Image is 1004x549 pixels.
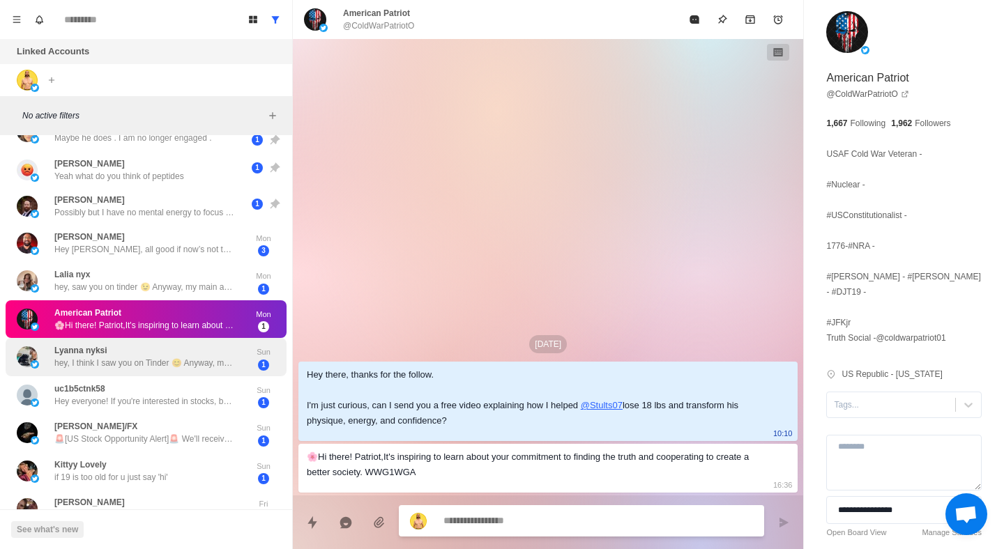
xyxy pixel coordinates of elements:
[410,513,427,529] img: picture
[770,509,798,536] button: Send message
[304,8,326,31] img: picture
[54,344,107,357] p: Lyanna nyksi
[242,8,264,31] button: Board View
[54,194,125,206] p: [PERSON_NAME]
[826,88,908,100] a: @ColdWarPatriotO
[246,461,281,472] p: Sun
[54,496,125,509] p: [PERSON_NAME]
[246,309,281,320] p: Mon
[826,527,886,539] a: Open Board View
[17,309,38,330] img: picture
[246,422,281,434] p: Sun
[258,397,269,408] span: 1
[246,346,281,358] p: Sun
[11,521,84,538] button: See what's new
[17,461,38,481] img: picture
[365,509,393,536] button: Add media
[17,346,38,367] img: picture
[252,199,263,210] span: 1
[945,493,987,535] div: Open chat
[307,449,767,480] div: 🌸Hi there! Patriot,It's inspiring to learn about your commitment to finding the truth and coopera...
[54,206,236,219] p: Possibly but I have no mental energy to focus on it. I try to eat sensibly and lose some weight, ...
[246,385,281,396] p: Sun
[54,471,168,484] p: if 19 is too old for u just say 'hi'
[31,284,39,293] img: picture
[17,196,38,217] img: picture
[43,72,60,88] button: Add account
[54,243,236,256] p: Hey [PERSON_NAME], all good if now’s not the right time. Just wanted to close the loop on this. W...
[22,109,264,122] p: No active filters
[708,6,736,33] button: Pin
[6,8,28,31] button: Menu
[28,8,50,31] button: Notifications
[307,367,767,428] div: Hey there, thanks for the follow. I'm just curious, can I send you a free video explaining how I ...
[258,473,269,484] span: 1
[343,7,410,20] p: American Patriot
[31,173,39,182] img: picture
[246,233,281,245] p: Mon
[31,135,39,144] img: picture
[31,399,39,407] img: picture
[826,117,847,130] p: 1,667
[54,231,125,243] p: [PERSON_NAME]
[54,281,236,293] p: hey, saw you on tinder 😉 Anyway, my main acc s trippin can you message me there pls @enesuzun799
[246,270,281,282] p: Mon
[17,70,38,91] img: picture
[343,20,414,32] p: @ColdWarPatriotO
[31,323,39,331] img: picture
[54,307,121,319] p: American Patriot
[252,162,263,173] span: 1
[54,382,105,395] p: uc1b5ctnk58
[17,385,38,405] img: picture
[54,157,125,170] p: [PERSON_NAME]
[31,247,39,255] img: picture
[915,117,950,130] p: Followers
[31,474,39,483] img: picture
[826,70,908,86] p: American Patriot
[826,146,982,346] p: USAF Cold War Veteran - #Nuclear - #USConstitutionalist - 1776-#NRA - #[PERSON_NAME] - #[PERSON_N...
[54,420,137,433] p: [PERSON_NAME]/FX
[298,509,326,536] button: Quick replies
[17,270,38,291] img: picture
[529,335,567,353] p: [DATE]
[31,360,39,369] img: picture
[680,6,708,33] button: Mark as read
[54,458,107,471] p: Kittyy Lovely
[264,8,287,31] button: Show all conversations
[31,210,39,218] img: picture
[252,134,263,146] span: 1
[258,359,269,371] span: 1
[258,435,269,447] span: 1
[17,422,38,443] img: picture
[31,436,39,444] img: picture
[17,45,89,59] p: Linked Accounts
[773,477,793,493] p: 16:36
[17,160,38,180] img: picture
[861,46,869,54] img: picture
[922,527,982,539] a: Manage Statuses
[319,24,328,32] img: picture
[264,107,281,124] button: Add filters
[258,284,269,295] span: 1
[258,321,269,332] span: 1
[258,245,269,256] span: 3
[246,498,281,510] p: Fri
[31,84,39,92] img: picture
[842,368,942,380] p: US Republic - [US_STATE]
[851,117,886,130] p: Following
[54,170,184,183] p: Yeah what do you think of peptides
[826,11,868,53] img: picture
[332,509,360,536] button: Reply with AI
[736,6,764,33] button: Archive
[54,132,212,144] p: Maybe he does . I am no longer engaged .
[773,426,793,441] p: 10:10
[54,433,236,445] p: 🚨[US Stock Opportunity Alert]🚨 We'll receive daily notifications for 2-3 promising stocks and tra...
[891,117,912,130] p: 1,962
[17,498,38,519] img: picture
[581,400,623,410] a: @Stults07
[17,233,38,254] img: picture
[764,6,792,33] button: Add reminder
[54,395,236,408] p: Hey everyone! If you're interested in stocks, be sure to follow @TrendTrader_777 . He just joined...
[54,268,90,281] p: Lalia nyx
[54,319,236,332] p: 🌸Hi there! Patriot,It's inspiring to learn about your commitment to finding the truth and coopera...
